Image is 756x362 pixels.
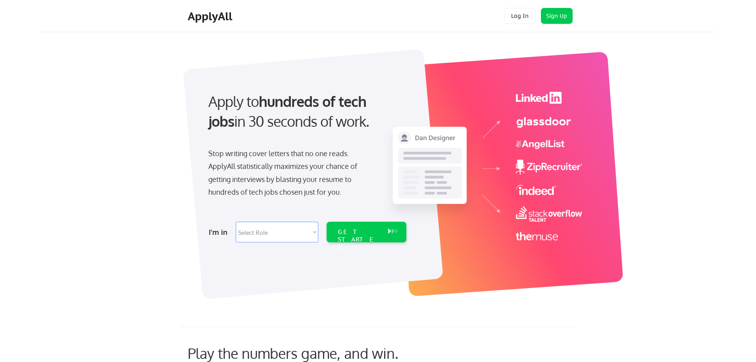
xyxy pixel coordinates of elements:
[504,8,536,24] button: Log In
[541,8,573,24] button: Sign Up
[208,91,403,132] div: Apply to in 30 seconds of work.
[188,345,434,362] div: Play the numbers game, and win.
[188,10,235,23] div: ApplyAll
[338,228,380,251] div: GET STARTED
[209,226,231,238] div: I'm in
[208,147,371,199] div: Stop writing cover letters that no one reads. ApplyAll statistically maximizes your chance of get...
[208,92,370,130] strong: hundreds of tech jobs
